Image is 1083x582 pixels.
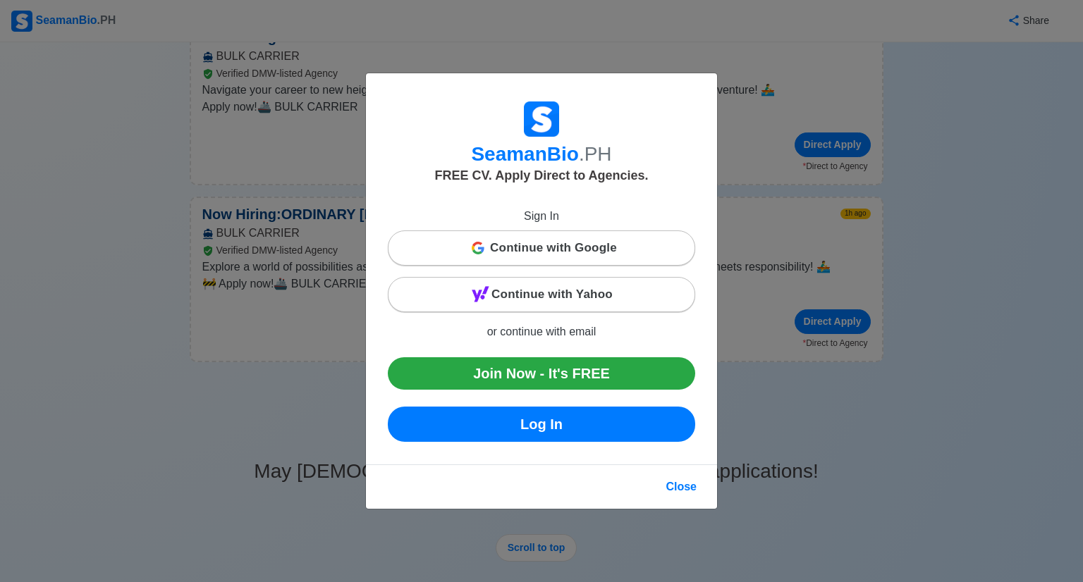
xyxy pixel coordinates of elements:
h3: SeamanBio [388,142,695,166]
a: Log In [388,407,695,442]
p: Sign In [388,208,695,225]
img: Logo [524,101,559,137]
span: Continue with Yahoo [491,280,613,309]
button: Continue with Yahoo [388,277,695,312]
a: Join Now - It's FREE [388,357,695,390]
span: Continue with Google [490,234,617,262]
p: or continue with email [388,323,695,340]
button: Continue with Google [388,230,695,266]
span: FREE CV. Apply Direct to Agencies. [434,168,648,182]
button: Close [656,473,706,500]
span: .PH [579,143,612,165]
